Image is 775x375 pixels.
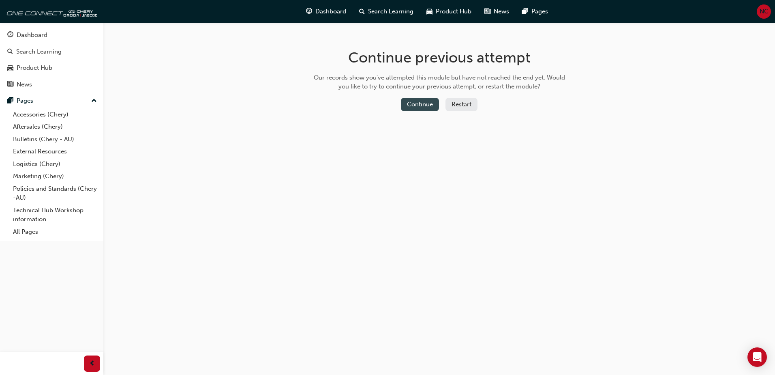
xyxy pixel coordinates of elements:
[16,47,62,56] div: Search Learning
[3,28,100,43] a: Dashboard
[7,97,13,105] span: pages-icon
[7,65,13,72] span: car-icon
[420,3,478,20] a: car-iconProduct Hub
[17,63,52,73] div: Product Hub
[10,133,100,146] a: Bulletins (Chery - AU)
[516,3,554,20] a: pages-iconPages
[531,7,548,16] span: Pages
[436,7,471,16] span: Product Hub
[10,204,100,226] a: Technical Hub Workshop information
[3,26,100,93] button: DashboardSearch LearningProduct HubNews
[306,6,312,17] span: guage-icon
[91,96,97,106] span: up-icon
[7,81,13,88] span: news-icon
[478,3,516,20] a: news-iconNews
[401,98,439,111] button: Continue
[3,44,100,59] a: Search Learning
[747,347,767,367] div: Open Intercom Messenger
[300,3,353,20] a: guage-iconDashboard
[10,183,100,204] a: Policies and Standards (Chery -AU)
[7,32,13,39] span: guage-icon
[17,30,47,40] div: Dashboard
[10,158,100,170] a: Logistics (Chery)
[7,48,13,56] span: search-icon
[17,96,33,106] div: Pages
[10,170,100,183] a: Marketing (Chery)
[311,49,568,67] h1: Continue previous attempt
[315,7,346,16] span: Dashboard
[757,4,771,19] button: NC
[359,6,365,17] span: search-icon
[3,93,100,108] button: Pages
[10,226,100,238] a: All Pages
[10,108,100,121] a: Accessories (Chery)
[4,3,97,19] img: oneconnect
[445,98,477,111] button: Restart
[353,3,420,20] a: search-iconSearch Learning
[368,7,413,16] span: Search Learning
[17,80,32,89] div: News
[3,60,100,75] a: Product Hub
[89,359,95,369] span: prev-icon
[760,7,769,16] span: NC
[10,121,100,133] a: Aftersales (Chery)
[484,6,490,17] span: news-icon
[311,73,568,91] div: Our records show you've attempted this module but have not reached the end yet. Would you like to...
[10,145,100,158] a: External Resources
[522,6,528,17] span: pages-icon
[3,77,100,92] a: News
[494,7,509,16] span: News
[426,6,432,17] span: car-icon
